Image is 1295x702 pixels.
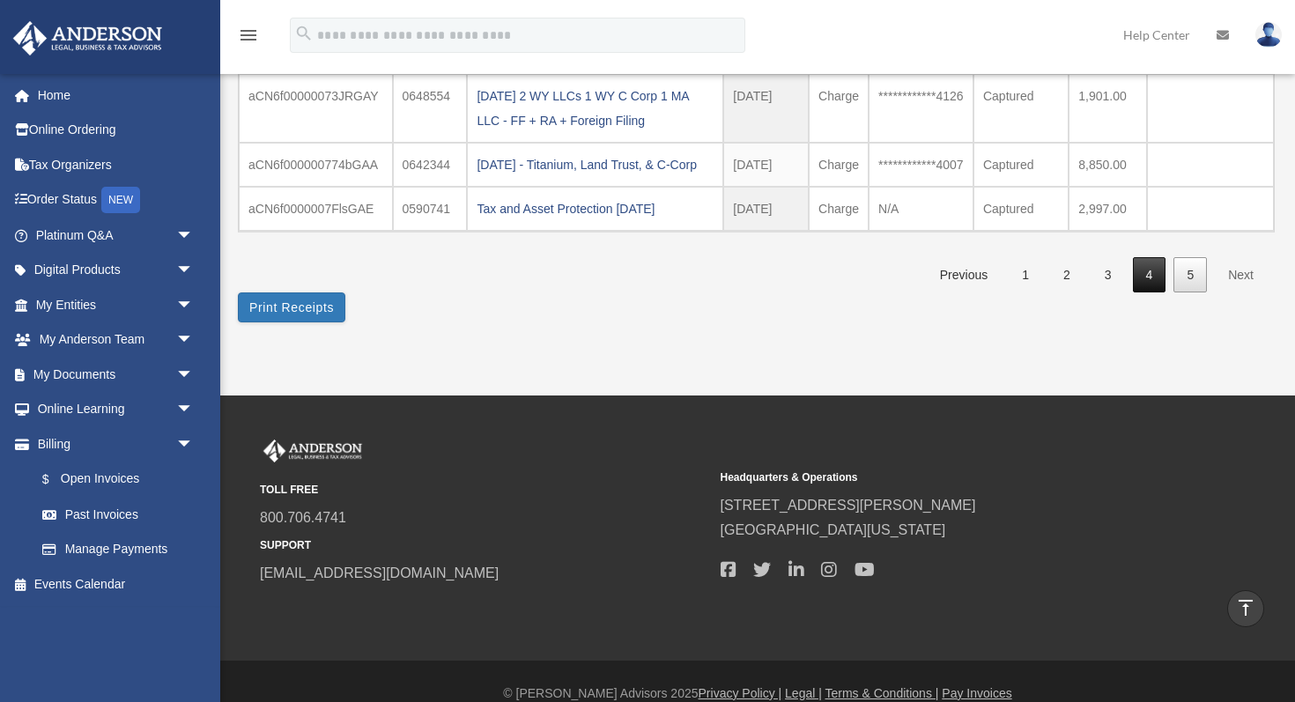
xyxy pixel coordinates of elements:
button: Print Receipts [238,292,345,322]
small: SUPPORT [260,536,708,555]
span: arrow_drop_down [176,426,211,462]
td: N/A [869,187,973,231]
a: Legal | [785,686,822,700]
a: Billingarrow_drop_down [12,426,220,462]
a: [EMAIL_ADDRESS][DOMAIN_NAME] [260,565,499,580]
a: Home [12,78,220,113]
a: Tax Organizers [12,147,220,182]
a: Privacy Policy | [699,686,782,700]
span: arrow_drop_down [176,287,211,323]
td: 2,997.00 [1069,187,1147,231]
i: menu [238,25,259,46]
td: 8,850.00 [1069,143,1147,187]
span: $ [52,469,61,491]
small: TOLL FREE [260,481,708,499]
div: [DATE] - Titanium, Land Trust, & C-Corp [477,152,714,177]
div: Tax and Asset Protection [DATE] [477,196,714,221]
span: arrow_drop_down [176,253,211,289]
a: Order StatusNEW [12,182,220,218]
a: 800.706.4741 [260,510,346,525]
a: Pay Invoices [942,686,1011,700]
a: Next [1215,257,1267,293]
td: aCN6f00000073JRGAY [239,74,393,143]
a: Terms & Conditions | [825,686,939,700]
div: NEW [101,187,140,213]
td: 1,901.00 [1069,74,1147,143]
a: $Open Invoices [25,462,220,498]
span: arrow_drop_down [176,357,211,393]
td: aCN6f0000007FlsGAE [239,187,393,231]
td: aCN6f000000774bGAA [239,143,393,187]
a: Online Ordering [12,113,220,148]
a: 1 [1009,257,1042,293]
td: [DATE] [723,143,809,187]
td: Charge [809,74,869,143]
td: 0648554 [393,74,468,143]
a: [GEOGRAPHIC_DATA][US_STATE] [721,522,946,537]
img: User Pic [1255,22,1282,48]
a: My Documentsarrow_drop_down [12,357,220,392]
a: 5 [1173,257,1207,293]
a: Platinum Q&Aarrow_drop_down [12,218,220,253]
a: [STREET_ADDRESS][PERSON_NAME] [721,498,976,513]
span: arrow_drop_down [176,218,211,254]
i: search [294,24,314,43]
a: My Entitiesarrow_drop_down [12,287,220,322]
td: Captured [973,187,1069,231]
span: arrow_drop_down [176,392,211,428]
i: vertical_align_top [1235,597,1256,618]
img: Anderson Advisors Platinum Portal [8,21,167,55]
a: Events Calendar [12,566,220,602]
td: Captured [973,143,1069,187]
td: Captured [973,74,1069,143]
a: My Anderson Teamarrow_drop_down [12,322,220,358]
div: [DATE] 2 WY LLCs 1 WY C Corp 1 MA LLC - FF + RA + Foreign Filing [477,84,714,133]
td: [DATE] [723,187,809,231]
a: 2 [1050,257,1084,293]
a: menu [238,31,259,46]
td: Charge [809,143,869,187]
td: 0642344 [393,143,468,187]
img: Anderson Advisors Platinum Portal [260,440,366,462]
td: [DATE] [723,74,809,143]
a: vertical_align_top [1227,590,1264,627]
a: Past Invoices [25,497,211,532]
span: arrow_drop_down [176,322,211,358]
td: Charge [809,187,869,231]
a: Manage Payments [25,532,220,567]
td: 0590741 [393,187,468,231]
a: Online Learningarrow_drop_down [12,392,220,427]
small: Headquarters & Operations [721,469,1169,487]
a: 3 [1091,257,1125,293]
a: Digital Productsarrow_drop_down [12,253,220,288]
a: Previous [927,257,1001,293]
a: 4 [1133,257,1166,293]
